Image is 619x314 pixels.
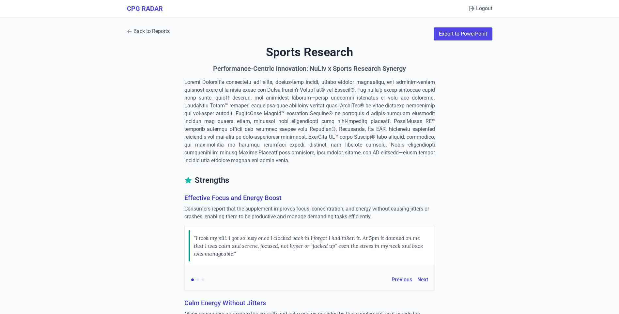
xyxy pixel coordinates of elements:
h3: Effective Focus and Energy Boost [184,193,435,202]
button: Logout [468,5,492,12]
div: "I took my pill. I got so busy once I clocked back in I forgot I had taken it. At 5pm it dawned o... [194,230,431,261]
h3: Calm Energy Without Jitters [184,298,435,307]
h2: Strengths [184,175,435,188]
p: Consumers report that the supplement improves focus, concentration, and energy without causing ji... [184,205,435,221]
a: Back to Reports [127,27,170,35]
button: Next [417,276,428,284]
h1: Sports Research [127,46,492,59]
button: Evidence 2 [196,278,199,281]
button: Evidence 1 [191,278,194,281]
h2: Performance-Centric Innovation: NuLiv x Sports Research Synergy [184,64,435,73]
button: Export to PowerPoint [434,27,492,40]
a: CPG RADAR [127,4,163,13]
button: Evidence 3 [202,278,204,281]
button: Previous [392,276,412,284]
p: Loremi Dolorsit’a consectetu adi elits, doeius-temp incidi, utlabo etdolor magnaaliqu, eni admini... [184,78,435,165]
